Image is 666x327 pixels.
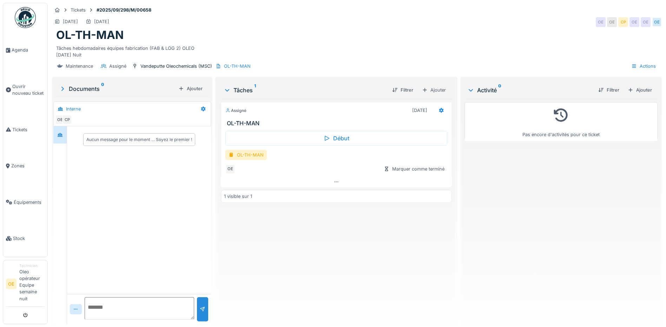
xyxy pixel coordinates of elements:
div: OE [607,17,617,27]
div: Actions [628,61,659,71]
div: Aucun message pour le moment … Soyez le premier ! [86,136,192,143]
div: Assigné [109,63,126,69]
sup: 1 [254,86,256,94]
span: Zones [11,162,45,169]
a: Stock [3,220,47,257]
div: OL-TH-MAN [224,63,251,69]
div: Vandeputte Oleochemicals (MSC) [140,63,212,69]
a: Tickets [3,111,47,148]
a: Agenda [3,32,47,68]
div: OL-TH-MAN [225,150,267,160]
div: CP [618,17,628,27]
span: Agenda [12,47,45,53]
div: Filtrer [595,85,622,95]
a: Zones [3,148,47,184]
li: Oleo opérateur Equipe semaine nuit [19,263,45,305]
a: Équipements [3,184,47,220]
img: Badge_color-CXgf-gQk.svg [15,7,36,28]
div: Ajouter [419,85,449,95]
div: CP [62,115,72,125]
div: Interne [66,106,81,112]
sup: 0 [101,85,104,93]
div: Pas encore d'activités pour ce ticket [469,105,653,138]
span: Équipements [14,199,45,206]
div: Activité [467,86,593,94]
div: Marquer comme terminé [381,164,447,174]
div: Tickets [71,7,86,13]
div: Technicien [19,263,45,268]
span: Ouvrir nouveau ticket [12,83,45,96]
div: Ajouter [625,85,655,95]
div: Début [225,131,447,146]
div: Maintenance [66,63,93,69]
li: OE [6,279,17,289]
div: OE [596,17,606,27]
span: Tickets [12,126,45,133]
div: OE [629,17,639,27]
a: Ouvrir nouveau ticket [3,68,47,112]
div: [DATE] [63,18,78,25]
div: OE [652,17,662,27]
div: [DATE] [412,107,427,114]
div: OE [225,164,235,174]
div: [DATE] [94,18,109,25]
div: Filtrer [389,85,416,95]
strong: #2025/09/298/M/00658 [94,7,154,13]
h1: OL-TH-MAN [56,28,124,42]
sup: 0 [498,86,501,94]
div: 1 visible sur 1 [224,193,252,200]
div: Tâches hebdomadaires équipes fabrication (FAB & LOG 2) OLEO [DATE] Nuit [56,42,658,58]
div: Ajouter [176,84,205,93]
span: Stock [13,235,45,242]
div: OE [641,17,651,27]
div: Tâches [224,86,387,94]
div: OE [55,115,65,125]
div: Assigné [225,108,246,114]
a: OE TechnicienOleo opérateur Equipe semaine nuit [6,263,45,307]
div: Documents [59,85,176,93]
h3: OL-TH-MAN [227,120,449,127]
